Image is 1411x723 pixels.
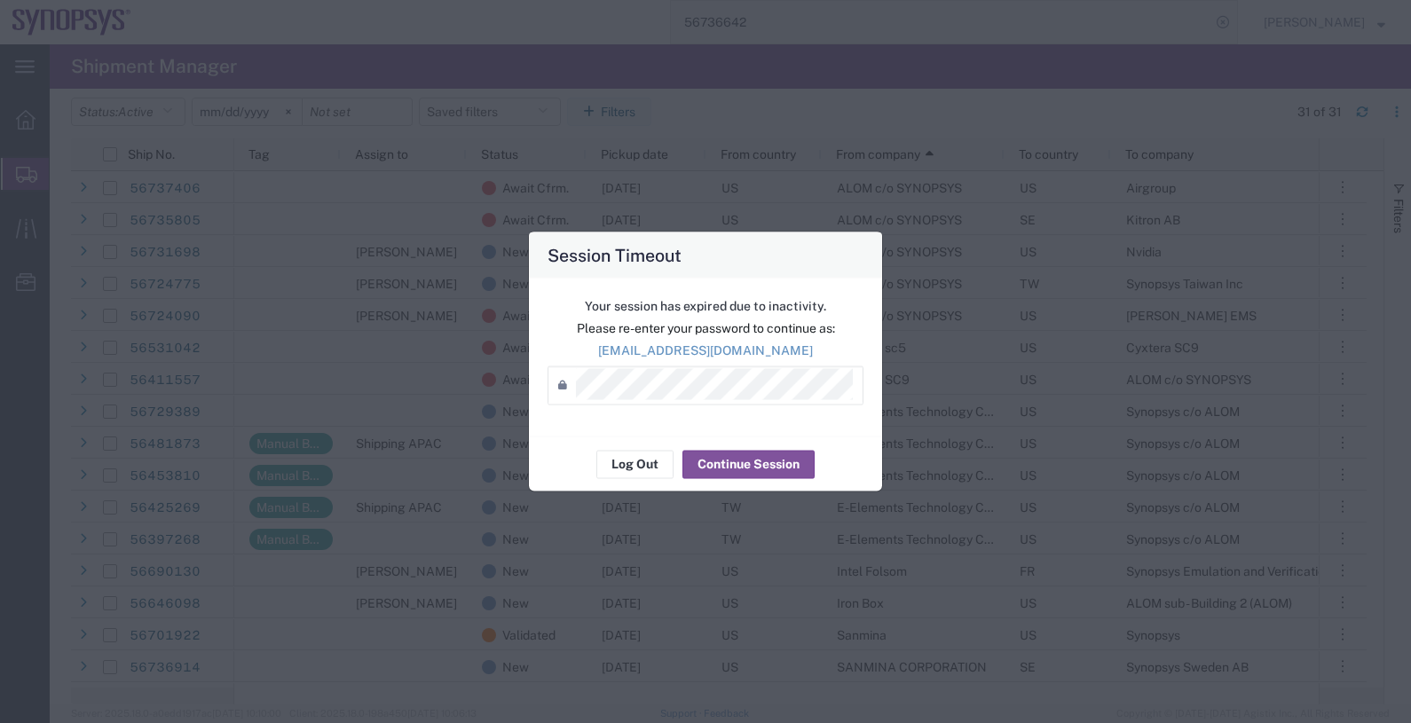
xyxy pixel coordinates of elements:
[548,341,863,359] p: [EMAIL_ADDRESS][DOMAIN_NAME]
[548,296,863,315] p: Your session has expired due to inactivity.
[596,450,674,478] button: Log Out
[682,450,815,478] button: Continue Session
[548,241,682,267] h4: Session Timeout
[548,318,863,337] p: Please re-enter your password to continue as:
